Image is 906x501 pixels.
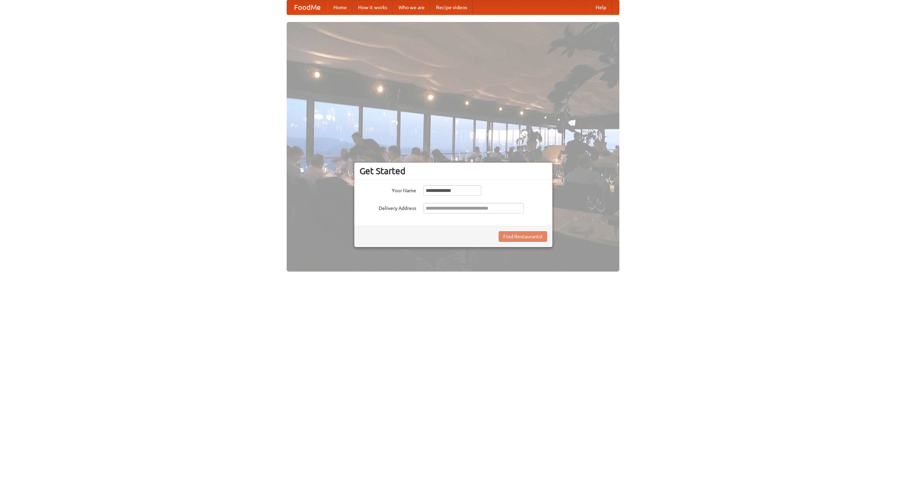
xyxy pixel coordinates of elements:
label: Delivery Address [360,203,416,212]
a: How it works [352,0,393,15]
a: FoodMe [287,0,328,15]
a: Help [590,0,612,15]
h3: Get Started [360,166,547,176]
label: Your Name [360,185,416,194]
button: Find Restaurants! [499,231,547,242]
a: Who we are [393,0,430,15]
a: Recipe videos [430,0,473,15]
a: Home [328,0,352,15]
